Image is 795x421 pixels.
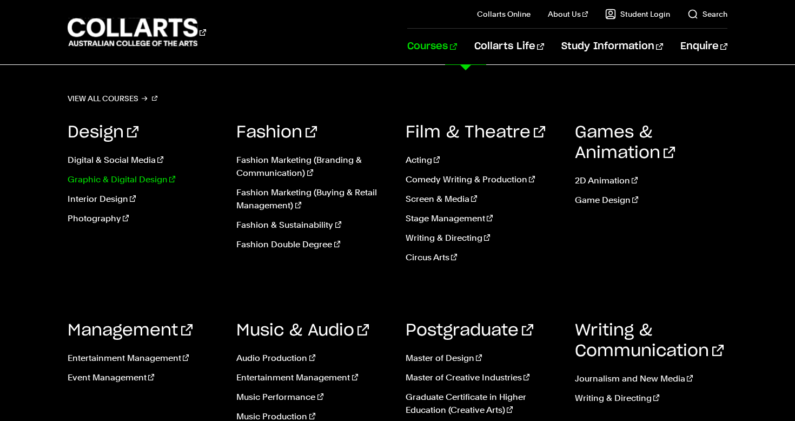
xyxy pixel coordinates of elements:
a: Graduate Certificate in Higher Education (Creative Arts) [406,391,559,417]
a: Collarts Life [474,29,544,64]
a: Writing & Communication [575,323,724,359]
a: Comedy Writing & Production [406,173,559,186]
a: Acting [406,154,559,167]
a: Screen & Media [406,193,559,206]
a: Collarts Online [477,9,531,19]
a: Photography [68,212,221,225]
a: Game Design [575,194,728,207]
a: Study Information [561,29,663,64]
a: Master of Creative Industries [406,371,559,384]
a: About Us [548,9,588,19]
a: Circus Arts [406,251,559,264]
a: Entertainment Management [236,371,389,384]
a: Journalism and New Media [575,372,728,385]
a: Postgraduate [406,323,533,339]
div: Go to homepage [68,17,206,48]
a: Audio Production [236,352,389,365]
a: Design [68,124,138,141]
a: Courses [407,29,456,64]
a: Graphic & Digital Design [68,173,221,186]
a: Fashion Marketing (Branding & Communication) [236,154,389,180]
a: Enquire [680,29,727,64]
a: Fashion & Sustainability [236,219,389,232]
a: Digital & Social Media [68,154,221,167]
a: Interior Design [68,193,221,206]
a: Music Performance [236,391,389,404]
a: Fashion Double Degree [236,238,389,251]
a: Film & Theatre [406,124,545,141]
a: Music & Audio [236,323,369,339]
a: Search [687,9,727,19]
a: Writing & Directing [575,392,728,405]
a: Student Login [605,9,670,19]
a: Event Management [68,371,221,384]
a: Games & Animation [575,124,675,161]
a: Fashion Marketing (Buying & Retail Management) [236,186,389,212]
a: Writing & Directing [406,232,559,245]
a: Fashion [236,124,317,141]
a: Master of Design [406,352,559,365]
a: Stage Management [406,212,559,225]
a: 2D Animation [575,174,728,187]
a: Entertainment Management [68,352,221,365]
a: View all courses [68,91,157,106]
a: Management [68,323,193,339]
